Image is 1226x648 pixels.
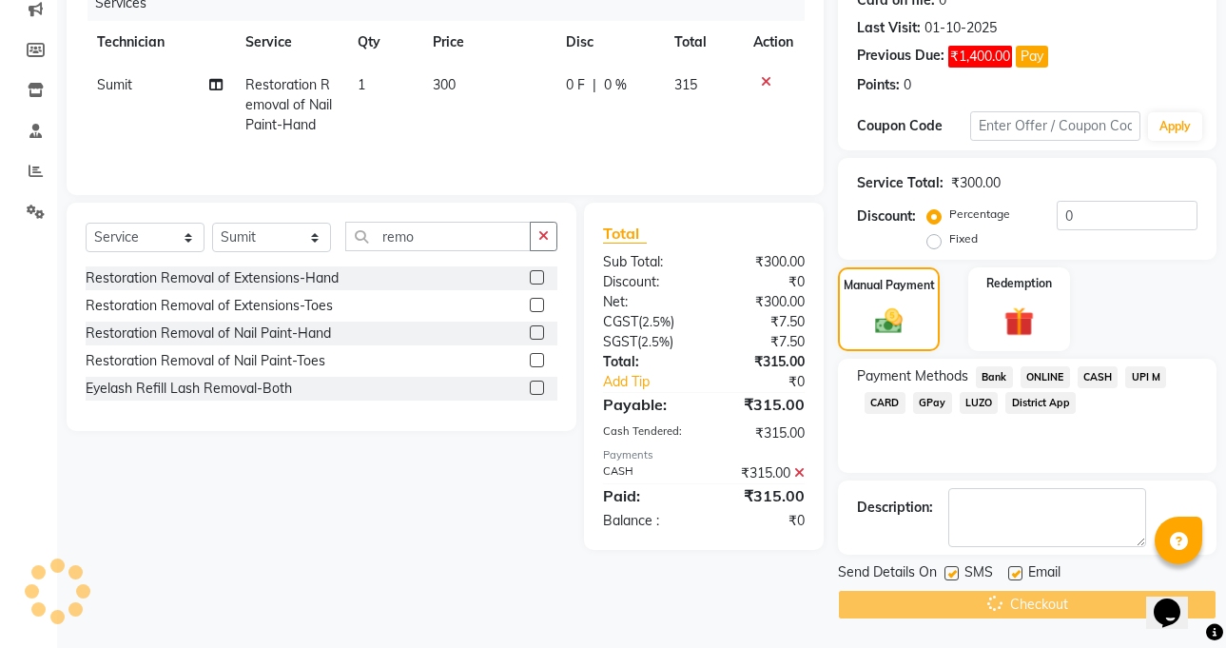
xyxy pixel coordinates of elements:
[86,379,292,399] div: Eyelash Refill Lash Removal-Both
[589,372,723,392] a: Add Tip
[704,272,819,292] div: ₹0
[1005,392,1076,414] span: District App
[960,392,999,414] span: LUZO
[603,447,805,463] div: Payments
[86,21,234,64] th: Technician
[589,393,704,416] div: Payable:
[603,333,637,350] span: SGST
[838,562,937,586] span: Send Details On
[704,423,819,443] div: ₹315.00
[924,18,997,38] div: 01-10-2025
[589,252,704,272] div: Sub Total:
[245,76,332,133] span: Restoration Removal of Nail Paint-Hand
[704,463,819,483] div: ₹315.00
[642,314,671,329] span: 2.5%
[964,562,993,586] span: SMS
[704,332,819,352] div: ₹7.50
[904,75,911,95] div: 0
[433,76,456,93] span: 300
[589,463,704,483] div: CASH
[970,111,1140,141] input: Enter Offer / Coupon Code
[857,206,916,226] div: Discount:
[949,230,978,247] label: Fixed
[663,21,742,64] th: Total
[345,222,531,251] input: Search or Scan
[593,75,596,95] span: |
[742,21,805,64] th: Action
[589,352,704,372] div: Total:
[589,511,704,531] div: Balance :
[1016,46,1048,68] button: Pay
[704,252,819,272] div: ₹300.00
[603,224,647,244] span: Total
[995,304,1042,340] img: _gift.svg
[1148,112,1202,141] button: Apply
[857,366,968,386] span: Payment Methods
[589,292,704,312] div: Net:
[951,173,1001,193] div: ₹300.00
[589,484,704,507] div: Paid:
[589,312,704,332] div: ( )
[589,332,704,352] div: ( )
[704,511,819,531] div: ₹0
[1028,562,1061,586] span: Email
[86,268,339,288] div: Restoration Removal of Extensions-Hand
[857,173,944,193] div: Service Total:
[234,21,346,64] th: Service
[1125,366,1166,388] span: UPI M
[704,292,819,312] div: ₹300.00
[1021,366,1070,388] span: ONLINE
[857,75,900,95] div: Points:
[844,277,935,294] label: Manual Payment
[857,46,944,68] div: Previous Due:
[589,423,704,443] div: Cash Tendered:
[86,324,331,344] div: Restoration Removal of Nail Paint-Hand
[723,372,819,392] div: ₹0
[1078,366,1119,388] span: CASH
[976,366,1013,388] span: Bank
[97,76,132,93] span: Sumit
[358,76,365,93] span: 1
[1146,572,1207,629] iframe: chat widget
[866,305,911,338] img: _cash.svg
[704,312,819,332] div: ₹7.50
[603,313,638,330] span: CGST
[86,351,325,371] div: Restoration Removal of Nail Paint-Toes
[913,392,952,414] span: GPay
[704,393,819,416] div: ₹315.00
[857,116,970,136] div: Coupon Code
[704,352,819,372] div: ₹315.00
[346,21,420,64] th: Qty
[589,272,704,292] div: Discount:
[641,334,670,349] span: 2.5%
[566,75,585,95] span: 0 F
[949,206,1010,223] label: Percentage
[674,76,697,93] span: 315
[948,46,1012,68] span: ₹1,400.00
[986,275,1052,292] label: Redemption
[86,296,333,316] div: Restoration Removal of Extensions-Toes
[865,392,905,414] span: CARD
[857,498,933,518] div: Description:
[604,75,627,95] span: 0 %
[555,21,663,64] th: Disc
[704,484,819,507] div: ₹315.00
[857,18,921,38] div: Last Visit:
[421,21,555,64] th: Price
